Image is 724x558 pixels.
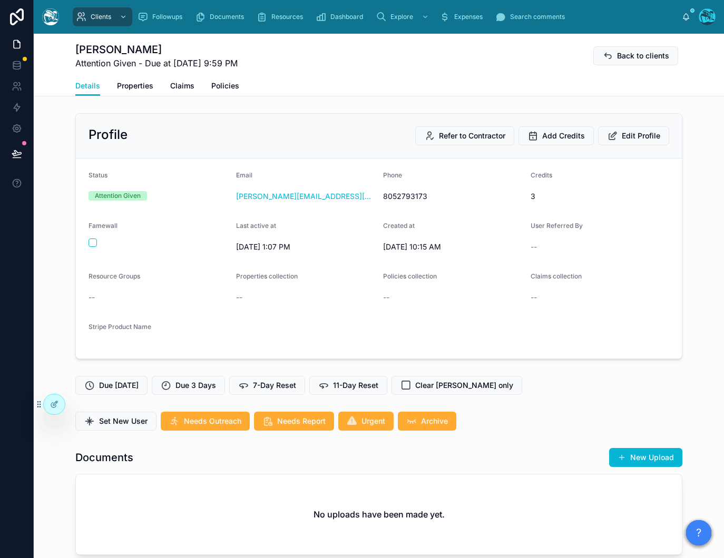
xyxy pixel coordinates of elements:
span: Properties [117,81,153,91]
span: Resource Groups [89,272,140,280]
img: App logo [42,8,59,25]
span: Policies [211,81,239,91]
div: scrollable content [67,5,682,28]
span: Created at [383,222,415,230]
span: Due 3 Days [175,380,216,391]
span: Archive [421,416,448,426]
span: Famewall [89,222,118,230]
button: Urgent [338,412,394,431]
span: Needs Report [277,416,326,426]
a: [PERSON_NAME][EMAIL_ADDRESS][DOMAIN_NAME] [236,191,375,202]
h2: No uploads have been made yet. [314,508,445,521]
span: -- [89,292,95,303]
button: Edit Profile [598,126,669,145]
a: Search comments [492,7,572,26]
h1: [PERSON_NAME] [75,42,238,57]
a: Expenses [436,7,490,26]
span: Needs Outreach [184,416,241,426]
button: Set New User [75,412,156,431]
span: Search comments [510,13,565,21]
a: Properties [117,76,153,97]
a: Dashboard [312,7,370,26]
span: Urgent [361,416,385,426]
a: Claims [170,76,194,97]
button: Needs Outreach [161,412,250,431]
span: Phone [383,171,402,179]
button: Archive [398,412,456,431]
a: Explore [373,7,434,26]
span: [DATE] 10:15 AM [383,242,522,252]
span: -- [531,242,537,252]
span: Clear [PERSON_NAME] only [415,380,513,391]
span: -- [236,292,242,303]
span: Claims [170,81,194,91]
span: Attention Given - Due at [DATE] 9:59 PM [75,57,238,69]
button: 11-Day Reset [309,376,387,395]
span: -- [383,292,389,303]
span: 3 [531,191,670,202]
span: Back to clients [617,51,669,61]
span: Status [89,171,107,179]
span: Expenses [454,13,483,21]
button: 7-Day Reset [229,376,305,395]
span: Refer to Contractor [439,131,505,141]
span: Properties collection [236,272,298,280]
a: Policies [211,76,239,97]
span: 8052793173 [383,191,522,202]
span: Claims collection [531,272,582,280]
span: Last active at [236,222,276,230]
span: 11-Day Reset [333,380,378,391]
button: Due [DATE] [75,376,148,395]
span: Set New User [99,416,148,426]
span: User Referred By [531,222,583,230]
button: Add Credits [518,126,594,145]
a: Documents [192,7,251,26]
span: Documents [210,13,244,21]
button: Back to clients [593,46,678,65]
span: Followups [152,13,182,21]
a: Clients [73,7,132,26]
button: New Upload [609,448,682,467]
span: Explore [390,13,413,21]
a: Resources [253,7,310,26]
h1: Documents [75,450,133,465]
span: Policies collection [383,272,437,280]
a: Details [75,76,100,96]
h2: Profile [89,126,128,143]
span: [DATE] 1:07 PM [236,242,375,252]
span: Clients [91,13,111,21]
span: Resources [271,13,303,21]
button: Needs Report [254,412,334,431]
span: -- [531,292,537,303]
div: Attention Given [95,191,141,201]
span: 7-Day Reset [253,380,296,391]
button: Clear [PERSON_NAME] only [392,376,522,395]
span: Dashboard [330,13,363,21]
span: Add Credits [542,131,585,141]
span: Due [DATE] [99,380,139,391]
a: Followups [134,7,190,26]
span: Details [75,81,100,91]
button: Refer to Contractor [415,126,514,145]
span: Edit Profile [622,131,660,141]
span: Credits [531,171,552,179]
button: Due 3 Days [152,376,225,395]
span: Stripe Product Name [89,323,151,331]
button: ? [686,520,711,545]
span: Email [236,171,252,179]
